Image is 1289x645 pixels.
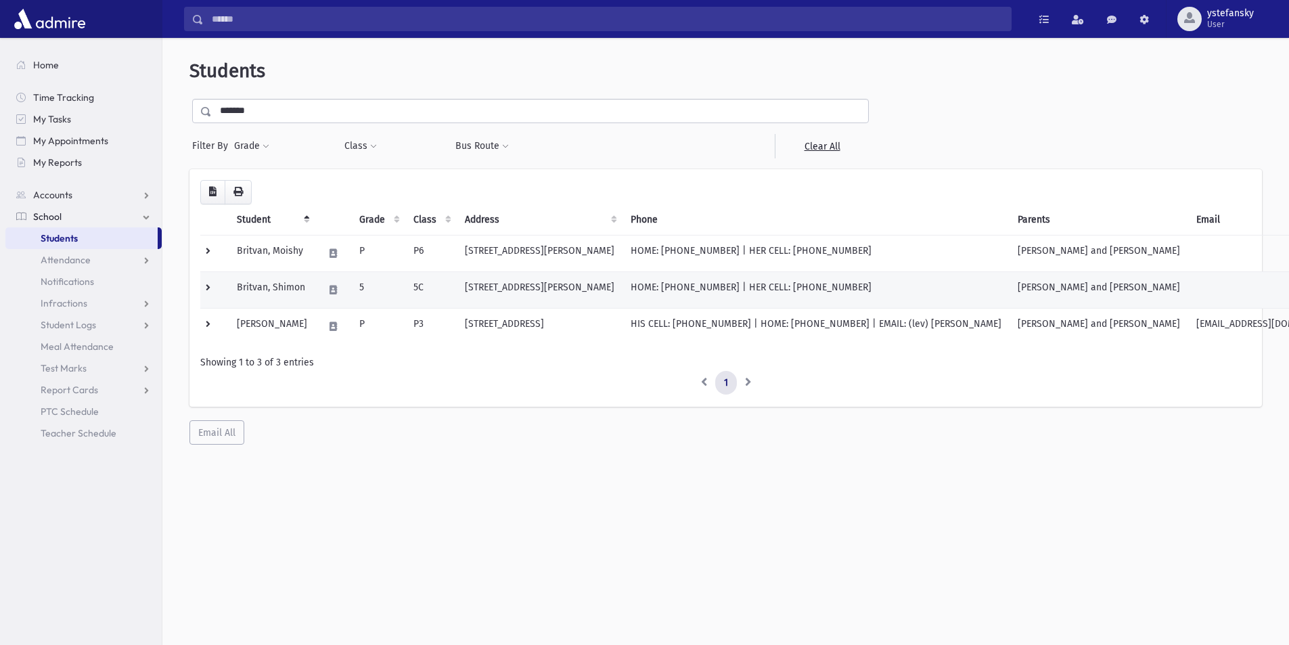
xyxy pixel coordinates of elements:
[33,210,62,223] span: School
[41,405,99,418] span: PTC Schedule
[775,134,869,158] a: Clear All
[41,232,78,244] span: Students
[405,235,457,271] td: P6
[455,134,510,158] button: Bus Route
[5,271,162,292] a: Notifications
[225,180,252,204] button: Print
[5,87,162,108] a: Time Tracking
[351,271,405,308] td: 5
[41,362,87,374] span: Test Marks
[33,113,71,125] span: My Tasks
[41,427,116,439] span: Teacher Schedule
[5,336,162,357] a: Meal Attendance
[457,271,623,308] td: [STREET_ADDRESS][PERSON_NAME]
[229,271,315,308] td: Britvan, Shimon
[1010,235,1188,271] td: [PERSON_NAME] and [PERSON_NAME]
[351,204,405,236] th: Grade: activate to sort column ascending
[5,292,162,314] a: Infractions
[5,249,162,271] a: Attendance
[5,401,162,422] a: PTC Schedule
[41,254,91,266] span: Attendance
[1207,8,1254,19] span: ystefansky
[623,271,1010,308] td: HOME: [PHONE_NUMBER] | HER CELL: [PHONE_NUMBER]
[457,204,623,236] th: Address: activate to sort column ascending
[41,319,96,331] span: Student Logs
[41,297,87,309] span: Infractions
[33,156,82,169] span: My Reports
[200,355,1251,370] div: Showing 1 to 3 of 3 entries
[5,357,162,379] a: Test Marks
[623,235,1010,271] td: HOME: [PHONE_NUMBER] | HER CELL: [PHONE_NUMBER]
[344,134,378,158] button: Class
[1010,271,1188,308] td: [PERSON_NAME] and [PERSON_NAME]
[189,420,244,445] button: Email All
[33,59,59,71] span: Home
[715,371,737,395] a: 1
[457,235,623,271] td: [STREET_ADDRESS][PERSON_NAME]
[623,308,1010,344] td: HIS CELL: [PHONE_NUMBER] | HOME: [PHONE_NUMBER] | EMAIL: (lev) [PERSON_NAME]
[5,206,162,227] a: School
[229,308,315,344] td: [PERSON_NAME]
[1207,19,1254,30] span: User
[11,5,89,32] img: AdmirePro
[5,184,162,206] a: Accounts
[5,130,162,152] a: My Appointments
[33,135,108,147] span: My Appointments
[5,54,162,76] a: Home
[5,314,162,336] a: Student Logs
[1010,308,1188,344] td: [PERSON_NAME] and [PERSON_NAME]
[405,308,457,344] td: P3
[41,275,94,288] span: Notifications
[233,134,270,158] button: Grade
[5,152,162,173] a: My Reports
[457,308,623,344] td: [STREET_ADDRESS]
[229,235,315,271] td: Britvan, Moishy
[229,204,315,236] th: Student: activate to sort column descending
[351,308,405,344] td: P
[192,139,233,153] span: Filter By
[189,60,265,82] span: Students
[5,422,162,444] a: Teacher Schedule
[33,189,72,201] span: Accounts
[33,91,94,104] span: Time Tracking
[405,204,457,236] th: Class: activate to sort column ascending
[200,180,225,204] button: CSV
[41,340,114,353] span: Meal Attendance
[1010,204,1188,236] th: Parents
[5,108,162,130] a: My Tasks
[5,227,158,249] a: Students
[405,271,457,308] td: 5C
[5,379,162,401] a: Report Cards
[41,384,98,396] span: Report Cards
[623,204,1010,236] th: Phone
[204,7,1011,31] input: Search
[351,235,405,271] td: P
